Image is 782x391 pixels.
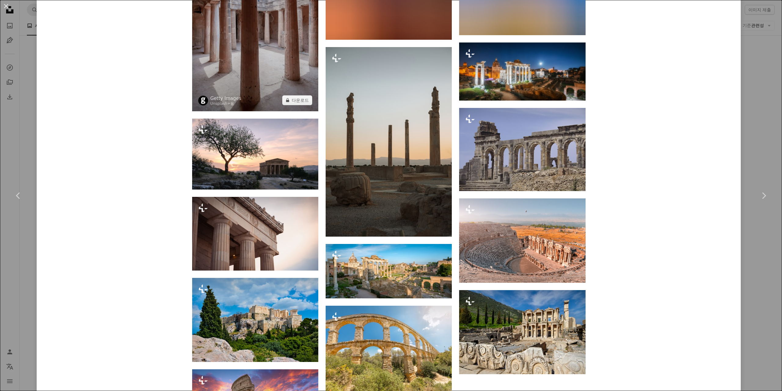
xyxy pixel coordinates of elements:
[192,29,318,35] a: 고고학 유적지, 키프로스 파 포스 (Paphos)의 왕들의 무덤 (Tombs of the Kings)의 아름다운 전망
[210,95,241,101] a: Getty Images
[459,68,585,74] a: 로마, 이탈리아에서 로마 포럼. 포로 로마노는 고대 로마 시대에 개선 행렬과 선거의 장소로 지어졌습니다. 그것은 로마, 이탈리아의 유명한 관광 명소입니다.
[459,198,585,282] img: 터키 파묵칼레 근처의 히에라폴리스 시에 있는 고대 그리스 원형 극장. 불가사의와 여행 명소. 아침 하늘 위의 열기구
[326,345,452,351] a: 타라고나의 퐁 델 디아블 수로, 스페인의 역사적 랜드마크
[459,42,585,101] img: 로마, 이탈리아에서 로마 포럼. 포로 로마노는 고대 로마 시대에 개선 행렬과 선거의 장소로 지어졌습니다. 그것은 로마, 이탈리아의 유명한 관광 명소입니다.
[192,151,318,157] a: 일몰을 배경으로 건물 앞의 나무
[326,47,452,237] img: 사막 한가운데에 앉아있는 돌기둥 무리
[326,139,452,144] a: 사막 한가운데에 앉아있는 돌기둥 무리
[198,96,208,105] img: Getty Images의 프로필로 이동
[192,231,318,236] a: 기둥이 있는 건물 꼭대기의 클로즈업
[745,166,782,225] a: 다음
[326,306,452,391] img: 타라고나의 퐁 델 디아블 수로, 스페인의 역사적 랜드마크
[210,101,231,106] a: Unsplash+
[192,278,318,362] img: 유명한 그리스 관광 랜드마크 - 그리스 아테네의 필로파포스 언덕에서 본 아테네 아크로폴리스의 상징적인 파르테논 신전
[192,197,318,271] img: 기둥이 있는 건물 꼭대기의 클로즈업
[459,329,585,335] a: 터키 에베소의 로마 유적에 있는 셀수스 도서관
[192,317,318,323] a: 유명한 그리스 관광 랜드마크 - 그리스 아테네의 필로파포스 언덕에서 본 아테네 아크로폴리스의 상징적인 파르테논 신전
[210,101,241,106] div: 용
[282,95,312,105] button: 다운로드
[459,290,585,374] img: 터키 에베소의 로마 유적에 있는 셀수스 도서관
[459,238,585,243] a: 터키 파묵칼레 근처의 히에라폴리스 시에 있는 고대 그리스 원형 극장. 불가사의와 여행 명소. 아침 하늘 위의 열기구
[326,244,452,298] img: 로마, 이탈리아에서 로마 포럼. 포로 로마노는 고대 로마 시대에 개선 행렬과 선거의 장소로 지어졌습니다. 그것은 로마, 이탈리아의 유명한 관광 명소입니다.
[326,268,452,274] a: 로마, 이탈리아에서 로마 포럼. 포로 로마노는 고대 로마 시대에 개선 행렬과 선거의 장소로 지어졌습니다. 그것은 로마, 이탈리아의 유명한 관광 명소입니다.
[459,108,585,191] img: 아치와 시계탑이 있는 석조 건물
[459,147,585,152] a: 아치와 시계탑이 있는 석조 건물
[192,119,318,190] img: 일몰을 배경으로 건물 앞의 나무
